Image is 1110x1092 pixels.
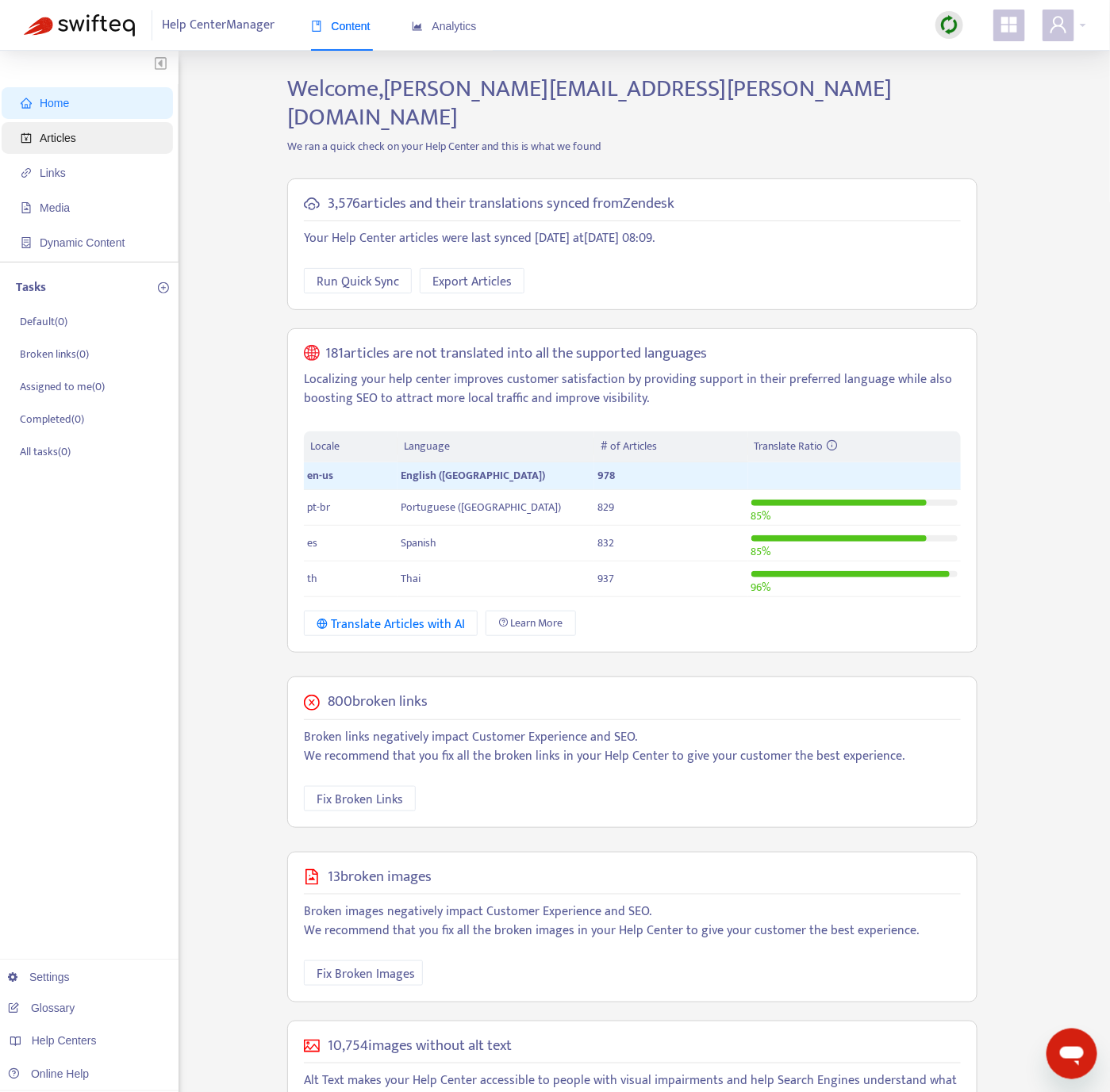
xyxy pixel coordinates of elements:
h5: 800 broken links [328,693,428,711]
span: Links [40,167,66,179]
span: Articles [40,132,76,144]
span: file-image [304,869,320,885]
span: user [1049,15,1068,34]
span: 85 % [751,507,771,525]
span: English ([GEOGRAPHIC_DATA]) [401,466,545,485]
th: # of Articles [594,431,747,462]
p: We ran a quick check on your Help Center and this is what we found [275,138,989,155]
span: Portuguese ([GEOGRAPHIC_DATA]) [401,498,561,516]
span: Run Quick Sync [317,272,399,292]
span: plus-circle [158,282,169,293]
span: 96 % [751,578,771,596]
span: pt-br [307,498,330,516]
span: 829 [597,498,614,516]
span: cloud-sync [304,196,320,212]
span: es [307,534,317,552]
button: Run Quick Sync [304,268,412,293]
a: Learn More [486,611,576,636]
span: en-us [307,466,333,485]
span: 937 [597,569,614,588]
img: Swifteq [24,14,135,36]
span: th [307,569,317,588]
a: Glossary [8,1002,75,1014]
span: account-book [21,132,32,144]
span: Help Centers [32,1034,97,1047]
span: Home [40,97,69,109]
button: Translate Articles with AI [304,611,478,636]
span: 978 [597,466,615,485]
h5: 181 articles are not translated into all the supported languages [326,345,708,363]
span: global [304,345,320,363]
div: Translate Ratio [755,438,954,455]
h5: 3,576 articles and their translations synced from Zendesk [328,195,674,213]
span: Spanish [401,534,436,552]
span: Media [40,201,70,214]
span: Content [311,20,371,33]
span: book [311,21,322,32]
h5: 13 broken images [328,868,432,887]
span: close-circle [304,695,320,711]
span: Fix Broken Links [317,790,403,810]
span: 85 % [751,542,771,561]
button: Fix Broken Links [304,786,416,811]
span: Learn More [511,615,563,632]
span: file-image [21,202,32,213]
p: Completed ( 0 ) [20,411,84,427]
p: Tasks [16,278,46,297]
p: Default ( 0 ) [20,313,67,330]
h5: 10,754 images without alt text [328,1037,512,1056]
img: sync.dc5367851b00ba804db3.png [939,15,959,35]
span: Fix Broken Images [317,964,415,984]
span: Thai [401,569,421,588]
span: Help Center Manager [163,10,275,40]
button: Export Articles [420,268,524,293]
span: home [21,98,32,109]
span: 832 [597,534,614,552]
span: link [21,167,32,178]
p: Your Help Center articles were last synced [DATE] at [DATE] 08:09 . [304,229,961,248]
span: area-chart [412,21,423,32]
button: Fix Broken Images [304,960,423,986]
p: Assigned to me ( 0 ) [20,378,105,395]
p: Localizing your help center improves customer satisfaction by providing support in their preferre... [304,370,961,408]
p: Broken links ( 0 ) [20,346,89,362]
span: appstore [1000,15,1019,34]
div: Translate Articles with AI [317,615,465,634]
span: Welcome, [PERSON_NAME][EMAIL_ADDRESS][PERSON_NAME][DOMAIN_NAME] [287,69,892,137]
a: Settings [8,971,70,983]
span: picture [304,1038,320,1054]
span: container [21,237,32,248]
a: Online Help [8,1067,89,1080]
span: Dynamic Content [40,236,125,249]
span: Export Articles [432,272,512,292]
th: Language [398,431,594,462]
p: Broken links negatively impact Customer Experience and SEO. We recommend that you fix all the bro... [304,728,961,766]
p: Broken images negatively impact Customer Experience and SEO. We recommend that you fix all the br... [304,902,961,941]
p: All tasks ( 0 ) [20,443,71,460]
th: Locale [304,431,398,462]
iframe: Button to launch messaging window [1047,1029,1097,1079]
span: Analytics [412,20,477,33]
